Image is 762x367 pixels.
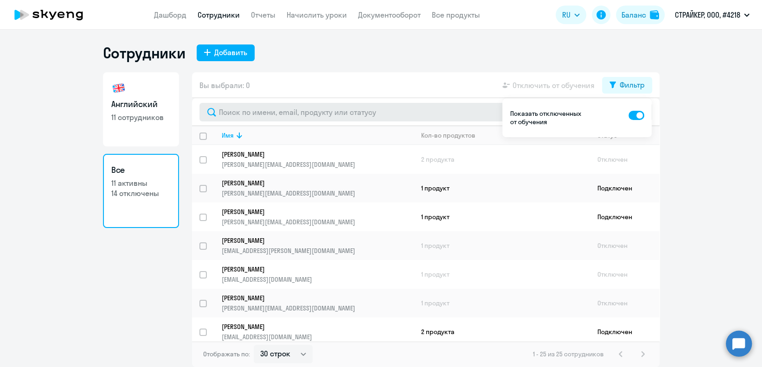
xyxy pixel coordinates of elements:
td: Подключен [590,174,660,202]
p: 11 сотрудников [111,112,171,122]
div: Кол-во продуктов [421,131,475,139]
div: Кол-во продуктов [421,131,589,139]
p: [PERSON_NAME] [222,179,401,187]
p: [EMAIL_ADDRESS][DOMAIN_NAME] [222,275,413,284]
button: RU [556,6,586,24]
td: 1 продукт [414,231,590,260]
button: СТРАЙКЕР, ООО, #4218 [670,4,754,26]
td: 1 продукт [414,260,590,289]
div: Имя [222,131,234,139]
td: Подключен [590,202,660,231]
td: Отключен [590,260,660,289]
h3: Английский [111,98,171,110]
h3: Все [111,164,171,176]
p: [PERSON_NAME] [222,294,401,302]
p: [PERSON_NAME][EMAIL_ADDRESS][DOMAIN_NAME] [222,160,413,169]
p: [PERSON_NAME] [222,265,401,273]
span: RU [562,9,570,20]
p: 14 отключены [111,188,171,198]
button: Балансbalance [616,6,665,24]
img: english [111,81,126,95]
td: Отключен [590,231,660,260]
p: [PERSON_NAME] [222,208,401,216]
div: Фильтр [620,79,645,90]
a: Все11 активны14 отключены [103,154,179,228]
h1: Сотрудники [103,44,186,62]
td: 2 продукта [414,145,590,174]
td: Подключен [590,317,660,346]
input: Поиск по имени, email, продукту или статусу [199,103,652,121]
a: Отчеты [251,10,275,19]
div: Баланс [621,9,646,20]
a: Все продукты [432,10,480,19]
a: Начислить уроки [287,10,347,19]
td: 1 продукт [414,202,590,231]
a: [PERSON_NAME][PERSON_NAME][EMAIL_ADDRESS][DOMAIN_NAME] [222,294,413,312]
td: 1 продукт [414,174,590,202]
span: Вы выбрали: 0 [199,80,250,91]
div: Статус [597,131,659,139]
td: Отключен [590,145,660,174]
p: Показать отключенных от обучения [510,109,583,126]
a: Сотрудники [198,10,240,19]
button: Фильтр [602,77,652,94]
a: Английский11 сотрудников [103,72,179,146]
td: 2 продукта [414,317,590,346]
a: Дашборд [154,10,186,19]
p: [PERSON_NAME][EMAIL_ADDRESS][DOMAIN_NAME] [222,218,413,226]
a: [PERSON_NAME][PERSON_NAME][EMAIL_ADDRESS][DOMAIN_NAME] [222,179,413,197]
p: 11 активны [111,178,171,188]
td: 1 продукт [414,289,590,317]
p: [EMAIL_ADDRESS][DOMAIN_NAME] [222,333,413,341]
span: 1 - 25 из 25 сотрудников [533,350,604,358]
p: [PERSON_NAME] [222,236,401,245]
a: [PERSON_NAME][EMAIL_ADDRESS][DOMAIN_NAME] [222,265,413,284]
p: [PERSON_NAME][EMAIL_ADDRESS][DOMAIN_NAME] [222,189,413,197]
img: balance [650,10,659,19]
span: Отображать по: [203,350,250,358]
div: Имя [222,131,413,139]
p: [PERSON_NAME][EMAIL_ADDRESS][DOMAIN_NAME] [222,304,413,312]
p: [PERSON_NAME] [222,323,401,331]
a: [PERSON_NAME][EMAIL_ADDRESS][PERSON_NAME][DOMAIN_NAME] [222,236,413,255]
a: Документооборот [358,10,421,19]
div: Добавить [214,47,247,58]
a: [PERSON_NAME][PERSON_NAME][EMAIL_ADDRESS][DOMAIN_NAME] [222,150,413,169]
button: Добавить [197,44,255,61]
td: Отключен [590,289,660,317]
p: [PERSON_NAME] [222,150,401,158]
p: СТРАЙКЕР, ООО, #4218 [675,9,740,20]
a: [PERSON_NAME][EMAIL_ADDRESS][DOMAIN_NAME] [222,323,413,341]
p: [EMAIL_ADDRESS][PERSON_NAME][DOMAIN_NAME] [222,247,413,255]
a: [PERSON_NAME][PERSON_NAME][EMAIL_ADDRESS][DOMAIN_NAME] [222,208,413,226]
